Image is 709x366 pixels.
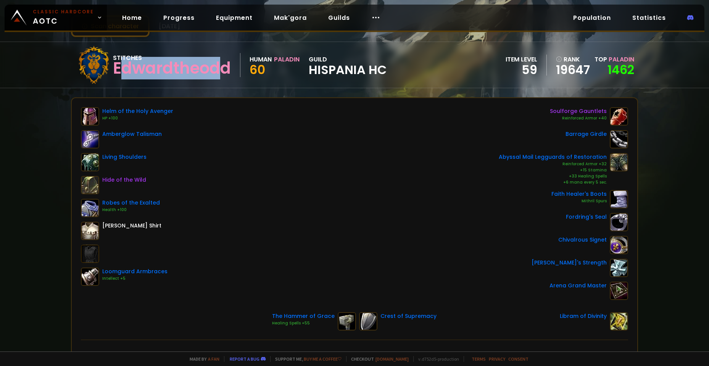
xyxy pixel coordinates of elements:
[560,312,607,320] div: Libram of Divinity
[499,173,607,179] div: +33 Healing Spells
[227,349,253,359] div: Stamina
[610,213,628,231] img: item-16058
[380,312,437,320] div: Crest of Supremacy
[413,356,459,362] span: v. d752d5 - production
[550,107,607,115] div: Soulforge Gauntlets
[508,356,529,362] a: Consent
[5,5,107,31] a: Classic HardcoreAOTC
[499,153,607,161] div: Abyssal Mail Legguards of Restoration
[208,356,219,362] a: a fan
[274,55,300,64] div: Paladin
[102,268,168,276] div: Loomguard Armbraces
[610,236,628,254] img: item-20505
[566,213,607,221] div: Fordring's Seal
[195,349,208,359] div: 3751
[304,356,342,362] a: Buy me a coffee
[334,349,345,359] div: 235
[566,130,607,138] div: Barrage Girdle
[489,356,505,362] a: Privacy
[472,356,486,362] a: Terms
[102,276,168,282] div: Intellect +5
[607,61,634,78] a: 1462
[230,356,259,362] a: Report a bug
[113,53,231,63] div: Stitches
[250,55,272,64] div: Human
[626,10,672,26] a: Statistics
[556,55,590,64] div: rank
[81,222,99,240] img: item-45
[81,107,99,126] img: item-21803
[550,115,607,121] div: Reinforced Armor +40
[472,349,482,359] div: 614
[102,130,162,138] div: Amberglow Talisman
[210,10,259,26] a: Equipment
[359,312,377,331] img: item-10835
[102,199,160,207] div: Robes of the Exalted
[113,63,231,74] div: Edwardtheodd
[309,55,387,76] div: guild
[102,107,173,115] div: Helm of the Holy Avenger
[551,190,607,198] div: Faith Healer's Boots
[322,10,356,26] a: Guilds
[567,10,617,26] a: Population
[309,64,387,76] span: Hispania HC
[102,222,161,230] div: [PERSON_NAME] Shirt
[506,64,537,76] div: 59
[556,64,590,76] a: 19647
[610,153,628,171] img: item-20668
[605,349,619,359] div: 5414
[610,190,628,208] img: item-22247
[532,259,607,267] div: [PERSON_NAME]'s Strength
[501,349,520,359] div: Armor
[610,107,628,126] img: item-22090
[268,10,313,26] a: Mak'gora
[499,161,607,167] div: Reinforced Armor +32
[81,130,99,148] img: item-10824
[610,259,628,277] img: item-11302
[90,349,110,359] div: Health
[272,320,335,326] div: Healing Spells +55
[375,356,409,362] a: [DOMAIN_NAME]
[595,55,634,64] div: Top
[558,236,607,244] div: Chivalrous Signet
[250,61,265,78] span: 60
[81,268,99,286] img: item-13969
[185,356,219,362] span: Made by
[338,312,356,331] img: item-11923
[549,282,607,290] div: Arena Grand Master
[364,349,405,359] div: Attack Power
[102,207,160,213] div: Health +100
[102,176,146,184] div: Hide of the Wild
[33,8,94,27] span: AOTC
[272,312,335,320] div: The Hammer of Grace
[499,167,607,173] div: +15 Stamina
[116,10,148,26] a: Home
[506,55,537,64] div: item level
[499,179,607,185] div: +6 mana every 5 sec.
[610,130,628,148] img: item-18721
[270,356,342,362] span: Support me,
[551,198,607,204] div: Mithril Spurs
[81,153,99,171] img: item-15061
[81,199,99,217] img: item-13346
[610,282,628,300] img: item-19024
[81,176,99,194] img: item-18510
[102,115,173,121] div: HP +100
[609,55,634,64] span: Paladin
[33,8,94,15] small: Classic Hardcore
[346,356,409,362] span: Checkout
[610,312,628,331] img: item-23201
[157,10,201,26] a: Progress
[102,153,147,161] div: Living Shoulders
